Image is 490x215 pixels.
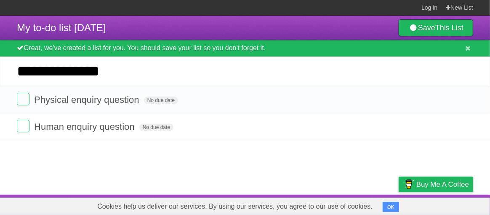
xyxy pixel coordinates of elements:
a: Privacy [388,197,410,213]
a: About [287,197,304,213]
a: Buy me a coffee [399,177,473,192]
span: Buy me a coffee [416,177,469,192]
a: Developers [314,197,349,213]
a: Terms [359,197,378,213]
a: SaveThis List [399,19,473,36]
span: Human enquiry question [34,121,136,132]
span: No due date [139,124,173,131]
span: My to-do list [DATE] [17,22,106,33]
label: Done [17,93,29,105]
button: OK [383,202,399,212]
a: Suggest a feature [420,197,473,213]
b: This List [435,24,463,32]
label: Done [17,120,29,132]
img: Buy me a coffee [403,177,414,191]
span: No due date [144,97,178,104]
span: Cookies help us deliver our services. By using our services, you agree to our use of cookies. [89,198,381,215]
span: Physical enquiry question [34,94,141,105]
